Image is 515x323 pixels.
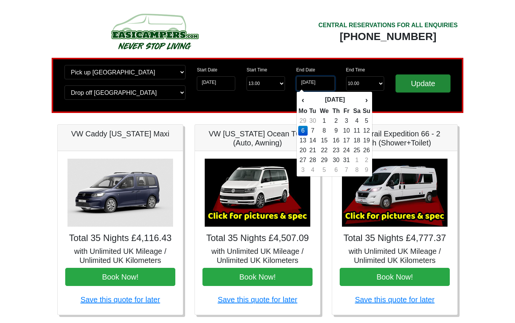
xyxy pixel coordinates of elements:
td: 18 [351,136,362,145]
button: Book Now! [340,268,450,286]
td: 4 [351,116,362,126]
td: 20 [298,145,308,155]
img: VW Caddy California Maxi [67,159,173,227]
th: [DATE] [308,93,362,106]
td: 8 [351,165,362,175]
td: 23 [331,145,342,155]
h5: with Unlimited UK Mileage / Unlimited UK Kilometers [202,247,313,265]
h5: VW [US_STATE] Ocean T6.1 (Auto, Awning) [202,129,313,147]
h4: Total 35 Nights £4,116.43 [65,233,175,244]
td: 8 [318,126,331,136]
td: 6 [331,165,342,175]
td: 9 [362,165,371,175]
th: Mo [298,106,308,116]
td: 6 [298,126,308,136]
td: 22 [318,145,331,155]
h5: VW Caddy [US_STATE] Maxi [65,129,175,138]
td: 29 [298,116,308,126]
td: 12 [362,126,371,136]
div: [PHONE_NUMBER] [318,30,458,43]
td: 1 [318,116,331,126]
td: 7 [342,165,352,175]
button: Book Now! [65,268,175,286]
td: 16 [331,136,342,145]
td: 14 [308,136,318,145]
th: Sa [351,106,362,116]
label: Start Time [247,66,267,73]
td: 21 [308,145,318,155]
h5: with Unlimited UK Mileage / Unlimited UK Kilometers [65,247,175,265]
a: Save this quote for later [80,295,160,304]
td: 1 [351,155,362,165]
label: End Date [296,66,315,73]
th: › [362,93,371,106]
th: Fr [342,106,352,116]
td: 17 [342,136,352,145]
h4: Total 35 Nights £4,507.09 [202,233,313,244]
td: 2 [362,155,371,165]
h5: with Unlimited UK Mileage / Unlimited UK Kilometers [340,247,450,265]
td: 13 [298,136,308,145]
td: 5 [362,116,371,126]
td: 2 [331,116,342,126]
th: Su [362,106,371,116]
td: 11 [351,126,362,136]
td: 31 [342,155,352,165]
input: Start Date [197,76,235,91]
td: 9 [331,126,342,136]
label: Start Date [197,66,217,73]
button: Book Now! [202,268,313,286]
td: 5 [318,165,331,175]
td: 4 [308,165,318,175]
a: Save this quote for later [355,295,434,304]
td: 25 [351,145,362,155]
th: Tu [308,106,318,116]
img: Auto-Trail Expedition 66 - 2 Berth (Shower+Toilet) [342,159,448,227]
th: ‹ [298,93,308,106]
td: 30 [308,116,318,126]
img: campers-checkout-logo.png [83,11,226,52]
td: 10 [342,126,352,136]
td: 15 [318,136,331,145]
th: Th [331,106,342,116]
td: 3 [298,165,308,175]
th: We [318,106,331,116]
h5: Auto-Trail Expedition 66 - 2 Berth (Shower+Toilet) [340,129,450,147]
td: 30 [331,155,342,165]
td: 24 [342,145,352,155]
input: Update [395,74,451,93]
div: CENTRAL RESERVATIONS FOR ALL ENQUIRIES [318,21,458,30]
td: 27 [298,155,308,165]
td: 7 [308,126,318,136]
td: 28 [308,155,318,165]
img: VW California Ocean T6.1 (Auto, Awning) [205,159,310,227]
td: 19 [362,136,371,145]
a: Save this quote for later [218,295,297,304]
td: 26 [362,145,371,155]
h4: Total 35 Nights £4,777.37 [340,233,450,244]
label: End Time [346,66,365,73]
td: 3 [342,116,352,126]
td: 29 [318,155,331,165]
input: Return Date [296,76,335,91]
